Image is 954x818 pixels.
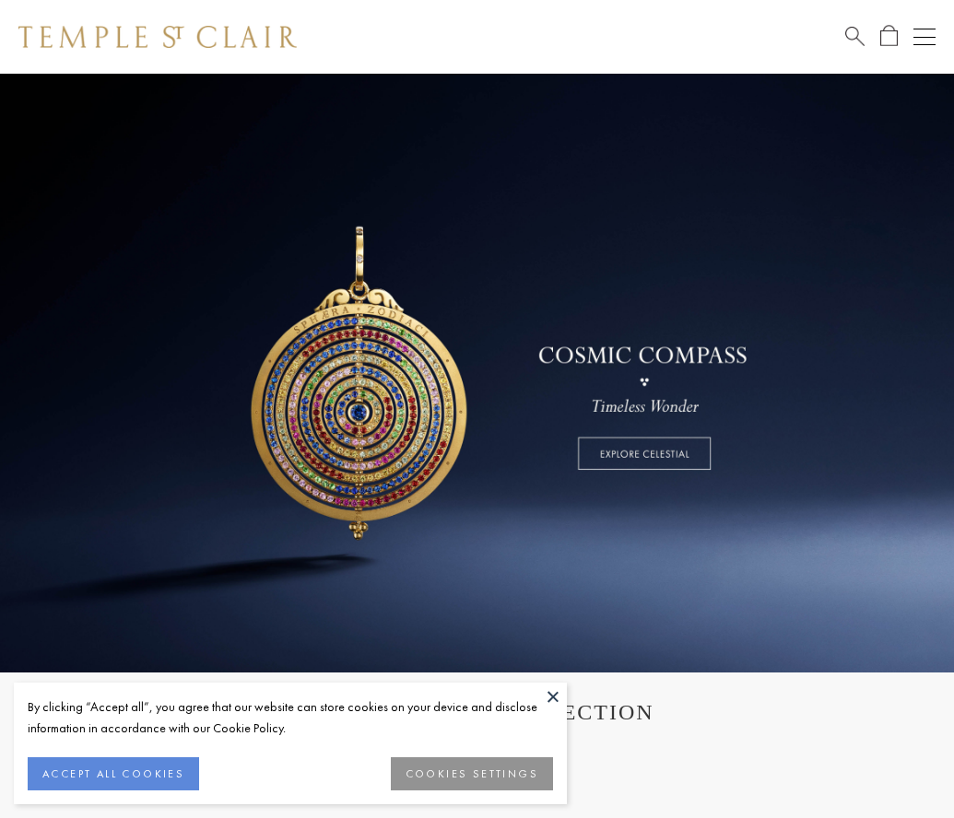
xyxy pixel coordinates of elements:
button: Open navigation [913,26,936,48]
button: COOKIES SETTINGS [391,757,553,790]
a: Search [845,25,865,48]
div: By clicking “Accept all”, you agree that our website can store cookies on your device and disclos... [28,696,553,739]
a: Open Shopping Bag [880,25,898,48]
button: ACCEPT ALL COOKIES [28,757,199,790]
img: Temple St. Clair [18,26,297,48]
